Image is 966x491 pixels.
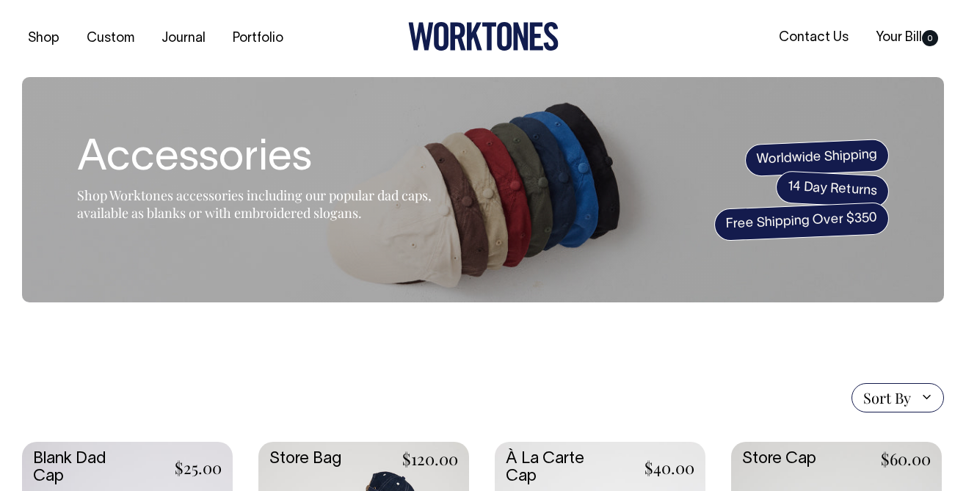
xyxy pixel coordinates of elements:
[863,389,911,407] span: Sort By
[773,26,854,50] a: Contact Us
[775,170,890,208] span: 14 Day Returns
[922,30,938,46] span: 0
[81,26,140,51] a: Custom
[77,136,444,183] h1: Accessories
[77,186,432,222] span: Shop Worktones accessories including our popular dad caps, available as blanks or with embroidere...
[22,26,65,51] a: Shop
[156,26,211,51] a: Journal
[870,26,944,50] a: Your Bill0
[713,202,890,241] span: Free Shipping Over $350
[227,26,289,51] a: Portfolio
[744,138,890,176] span: Worldwide Shipping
